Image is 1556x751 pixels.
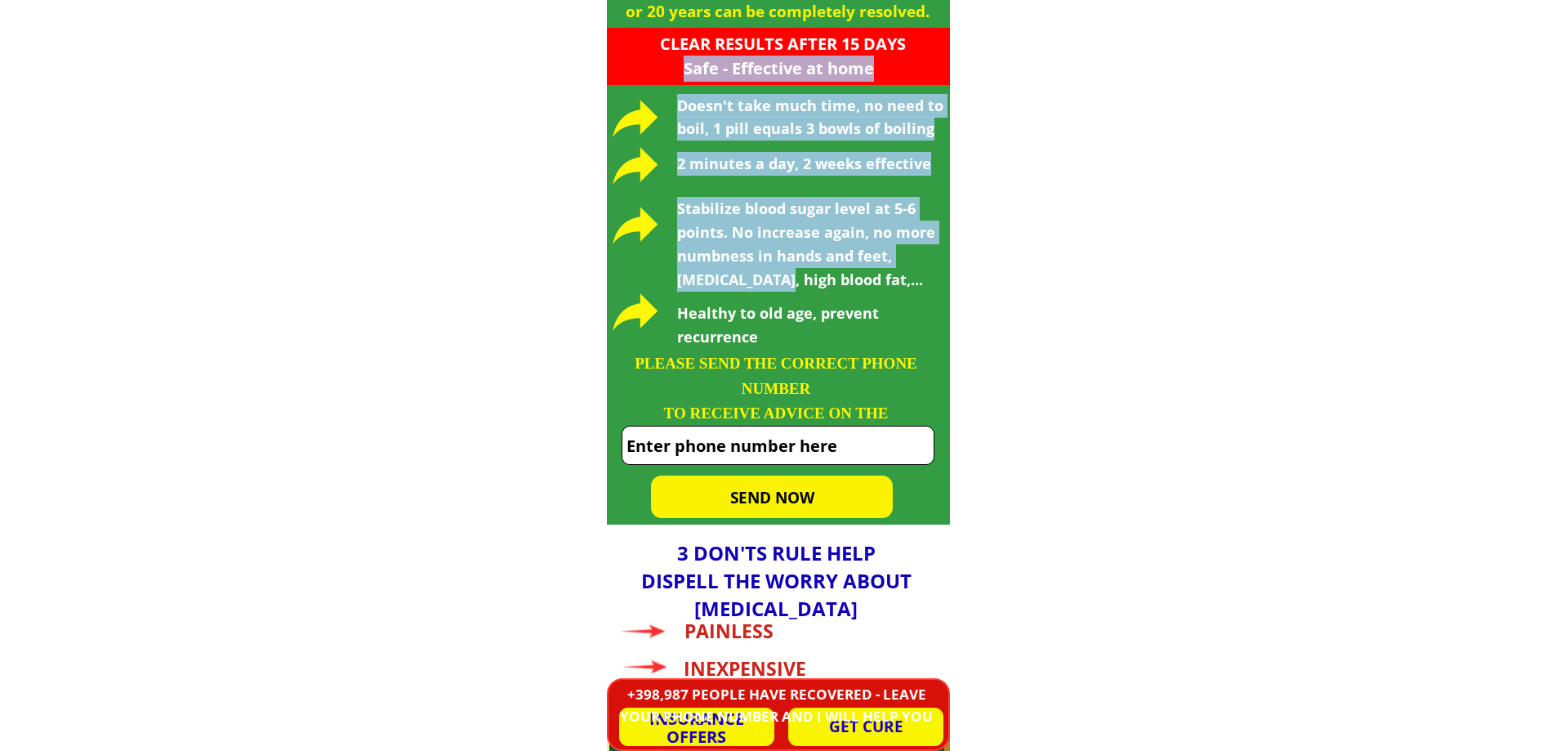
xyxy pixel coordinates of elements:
[677,199,935,288] font: Stabilize blood sugar level at 5-6 points. No increase again, no more numbness in hands and feet,...
[641,567,912,622] font: DISPELL THE WORRY ABOUT [MEDICAL_DATA]
[730,487,814,508] font: SEND NOW
[677,539,876,566] font: 3 DON'TS RULE HELP
[664,405,889,446] font: TO RECEIVE ADVICE ON THE METHOD
[622,427,933,464] input: Enter phone number here
[677,96,943,139] font: Doesn't take much time, no need to boil, 1 pill equals 3 bowls of boiling
[620,685,933,726] font: +398,987 PEOPLE HAVE RECOVERED - LEAVE YOUR PHONE NUMBER AND I WILL HELP YOU
[635,355,917,396] font: PLEASE SEND THE CORRECT PHONE NUMBER
[660,33,906,55] font: CLEAR RESULTS AFTER 15 DAYS
[677,303,879,346] font: Healthy to old age, prevent recurrence
[684,57,874,79] font: Safe - Effective at home
[684,655,806,682] font: INEXPENSIVE
[684,618,774,644] font: PAINLESS
[677,154,931,173] font: 2 minutes a day, 2 weeks effective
